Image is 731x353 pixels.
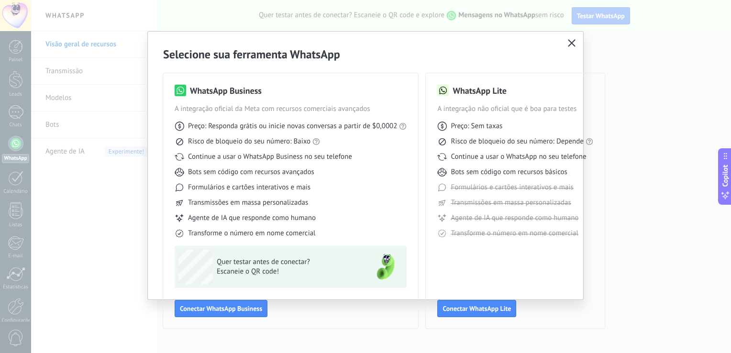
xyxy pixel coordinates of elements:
h3: WhatsApp Lite [453,85,506,97]
span: Risco de bloqueio do seu número: Baixo [188,137,310,146]
button: Conectar WhatsApp Business [175,300,267,317]
span: Continue a usar o WhatsApp Business no seu telefone [188,152,352,162]
span: Agente de IA que responde como humano [188,213,316,223]
span: Copilot [720,165,730,187]
span: Escaneie o QR code! [217,267,356,276]
span: Bots sem código com recursos básicos [451,167,567,177]
span: Quer testar antes de conectar? [217,257,356,267]
span: Transmissões em massa personalizadas [188,198,308,208]
span: Preço: Sem taxas [451,121,502,131]
img: green-phone.png [368,250,403,284]
h3: WhatsApp Business [190,85,262,97]
span: Formulários e cartões interativos e mais [451,183,573,192]
span: A integração não oficial que é boa para testes [437,104,593,114]
h2: Selecione sua ferramenta WhatsApp [163,47,568,62]
span: Agente de IA que responde como humano [451,213,578,223]
span: Conectar WhatsApp Business [180,305,262,312]
span: Transmissões em massa personalizadas [451,198,571,208]
span: Bots sem código com recursos avançados [188,167,314,177]
span: Continue a usar o WhatsApp no seu telefone [451,152,586,162]
span: A integração oficial da Meta com recursos comerciais avançados [175,104,407,114]
span: Transforme o número em nome comercial [188,229,315,238]
span: Preço: Responda grátis ou inicie novas conversas a partir de $0,0002 [188,121,397,131]
span: Conectar WhatsApp Lite [443,305,511,312]
button: Conectar WhatsApp Lite [437,300,516,317]
span: Formulários e cartões interativos e mais [188,183,310,192]
span: Transforme o número em nome comercial [451,229,578,238]
span: Risco de bloqueio do seu número: Depende [451,137,584,146]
